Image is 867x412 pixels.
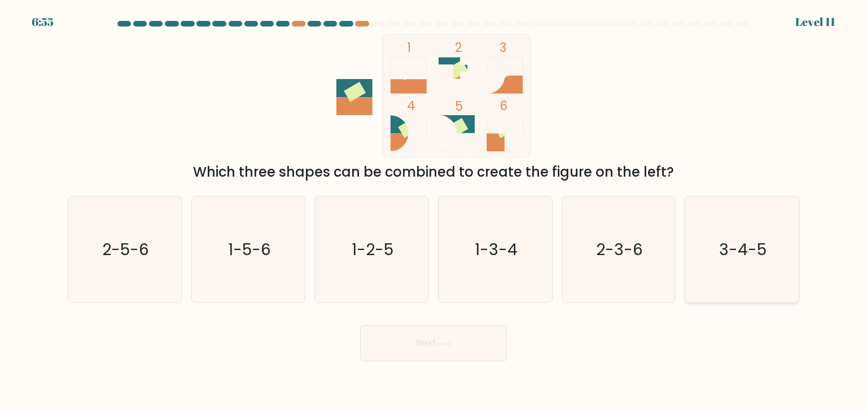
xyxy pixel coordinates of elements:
tspan: 5 [455,97,463,115]
div: 6:55 [32,14,54,30]
text: 1-3-4 [475,238,518,261]
button: Next [360,325,507,361]
text: 2-5-6 [103,238,150,261]
tspan: 1 [407,38,411,56]
div: Level 11 [795,14,835,30]
tspan: 6 [500,97,507,115]
tspan: 2 [455,38,462,56]
tspan: 3 [500,38,506,56]
div: Which three shapes can be combined to create the figure on the left? [75,162,792,182]
text: 1-5-6 [228,238,271,261]
text: 1-2-5 [352,238,394,261]
text: 3-4-5 [719,238,767,261]
tspan: 4 [407,97,415,115]
text: 2-3-6 [596,238,643,261]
